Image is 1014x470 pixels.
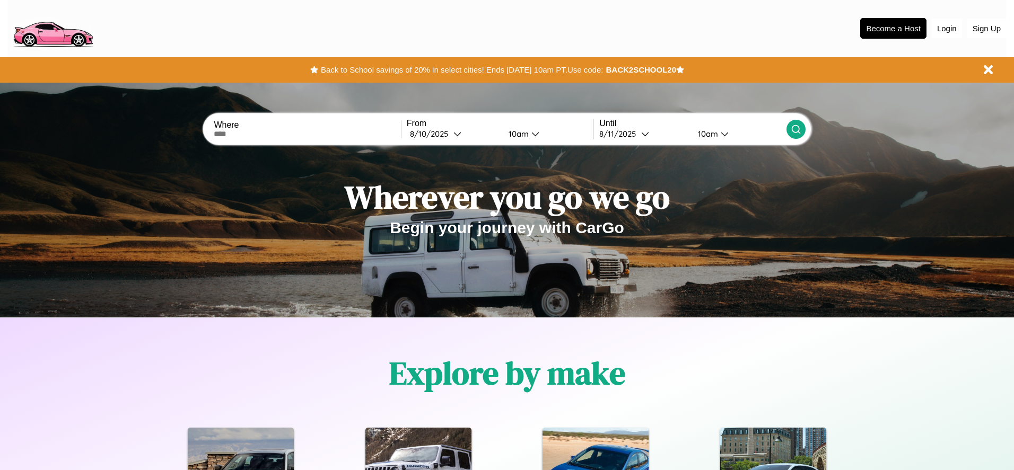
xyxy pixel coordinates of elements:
div: 10am [693,129,721,139]
div: 8 / 10 / 2025 [410,129,453,139]
img: logo [8,5,98,50]
button: 8/10/2025 [407,128,500,139]
div: 10am [503,129,531,139]
label: From [407,119,593,128]
button: Sign Up [967,19,1006,38]
div: 8 / 11 / 2025 [599,129,641,139]
label: Where [214,120,400,130]
b: BACK2SCHOOL20 [606,65,676,74]
button: Become a Host [860,18,926,39]
button: Back to School savings of 20% in select cities! Ends [DATE] 10am PT.Use code: [318,63,606,77]
label: Until [599,119,786,128]
button: 10am [500,128,593,139]
button: 10am [689,128,786,139]
h1: Explore by make [389,351,625,395]
button: Login [932,19,962,38]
